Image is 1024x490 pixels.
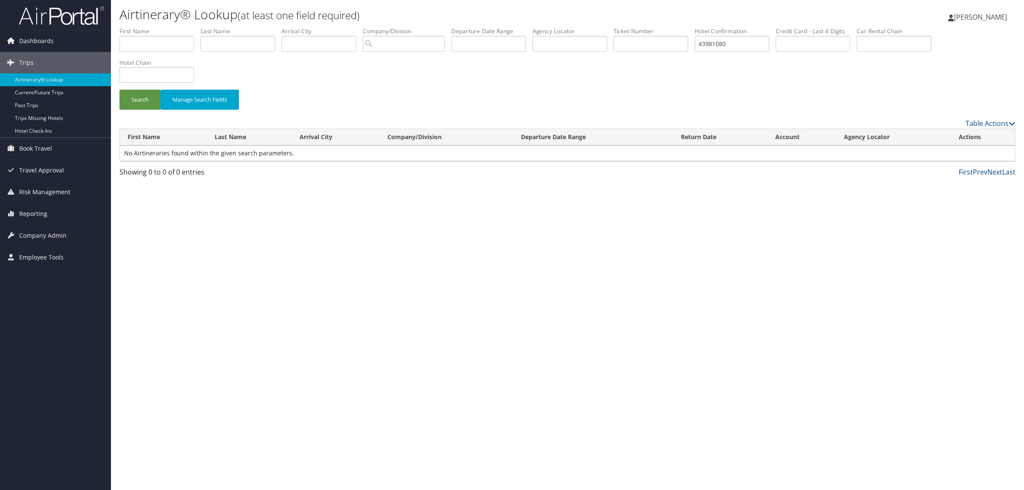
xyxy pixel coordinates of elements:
button: Search [119,90,160,110]
span: Company Admin [19,225,67,246]
div: Showing 0 to 0 of 0 entries [119,167,334,181]
th: Company/Division [380,129,513,146]
label: Departure Date Range [451,27,532,35]
a: Prev [973,167,987,177]
a: [PERSON_NAME] [948,4,1015,30]
label: Hotel Chain [119,58,201,67]
label: Ticket Number [614,27,695,35]
span: Reporting [19,203,47,225]
span: Employee Tools [19,247,64,268]
a: Table Actions [966,119,1015,128]
label: Car Rental Chain [857,27,938,35]
label: First Name [119,27,201,35]
label: Agency Locator [532,27,614,35]
a: Next [987,167,1002,177]
th: First Name: activate to sort column ascending [120,129,207,146]
th: Last Name: activate to sort column ascending [207,129,292,146]
th: Arrival City: activate to sort column ascending [292,129,380,146]
span: Book Travel [19,138,52,159]
a: Last [1002,167,1015,177]
label: Arrival City [282,27,363,35]
th: Departure Date Range: activate to sort column ascending [513,129,673,146]
th: Agency Locator: activate to sort column ascending [836,129,951,146]
label: Last Name [201,27,282,35]
label: Hotel Confirmation [695,27,776,35]
img: airportal-logo.png [19,6,104,26]
label: Company/Division [363,27,451,35]
span: Travel Approval [19,160,64,181]
th: Actions [951,129,1015,146]
small: (at least one field required) [238,8,360,22]
th: Return Date: activate to sort column ascending [673,129,768,146]
td: No Airtineraries found within the given search parameters. [120,146,1015,161]
span: Trips [19,52,34,73]
h1: Airtinerary® Lookup [119,6,717,23]
span: Dashboards [19,30,54,52]
button: Manage Search Fields [160,90,239,110]
span: [PERSON_NAME] [954,12,1007,22]
a: First [959,167,973,177]
label: Credit Card - Last 4 Digits [776,27,857,35]
span: Risk Management [19,181,70,203]
th: Account: activate to sort column descending [768,129,836,146]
